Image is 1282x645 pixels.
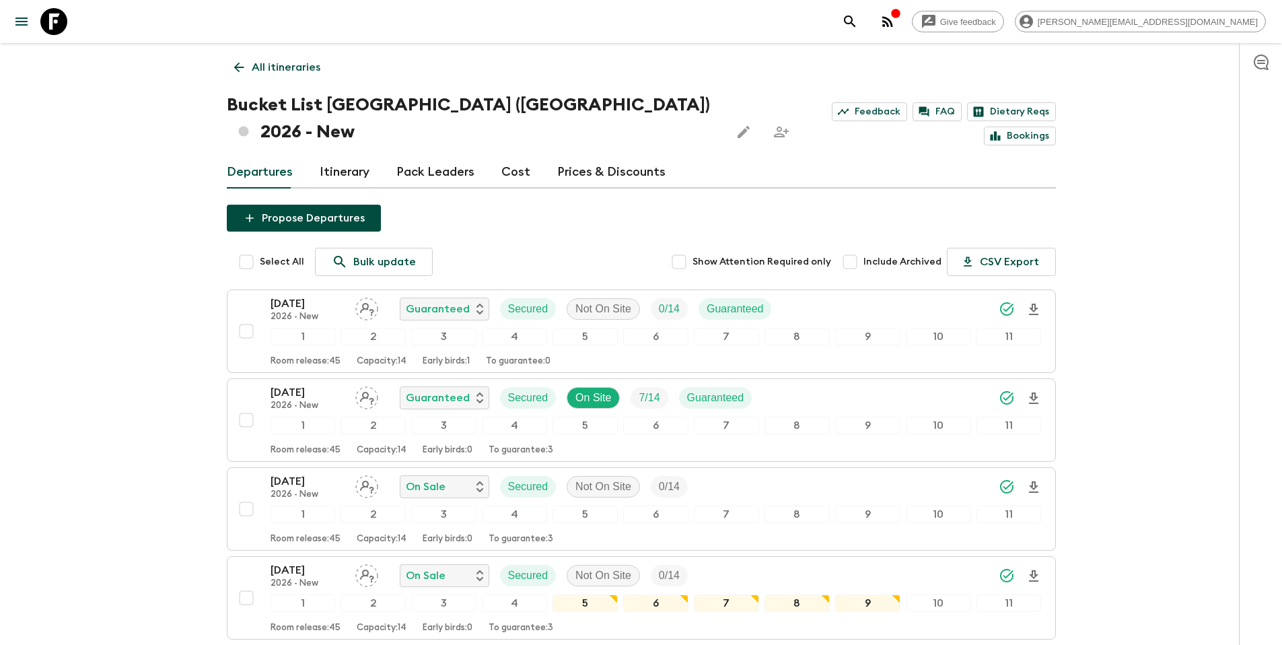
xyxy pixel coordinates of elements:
p: [DATE] [271,473,345,489]
p: Guaranteed [687,390,744,406]
svg: Synced Successfully [999,568,1015,584]
button: CSV Export [947,248,1056,276]
a: Give feedback [912,11,1004,32]
button: [DATE]2026 - NewAssign pack leaderOn SaleSecuredNot On SiteTrip Fill1234567891011Room release:45C... [227,467,1056,551]
p: 2026 - New [271,578,345,589]
p: Not On Site [575,479,631,495]
svg: Download Onboarding [1026,568,1042,584]
div: 6 [623,417,688,434]
button: [DATE]2026 - NewAssign pack leaderGuaranteedSecuredOn SiteTrip FillGuaranteed1234567891011Room re... [227,378,1056,462]
svg: Download Onboarding [1026,479,1042,496]
p: Secured [508,301,548,317]
p: Early birds: 0 [423,534,472,545]
p: [DATE] [271,296,345,312]
div: 3 [411,595,476,612]
p: 7 / 14 [639,390,660,406]
div: 1 [271,506,336,523]
svg: Synced Successfully [999,301,1015,317]
a: Pack Leaders [396,156,474,189]
a: Cost [501,156,530,189]
span: Select All [260,255,304,269]
div: 8 [764,328,830,345]
p: On Sale [406,568,446,584]
div: 5 [553,506,618,523]
div: 8 [764,506,830,523]
div: 9 [835,417,900,434]
p: On Sale [406,479,446,495]
span: Assign pack leader [355,302,378,312]
button: [DATE]2026 - NewAssign pack leaderOn SaleSecuredNot On SiteTrip Fill1234567891011Room release:45C... [227,556,1056,640]
div: 4 [482,417,547,434]
div: Not On Site [567,476,640,498]
a: FAQ [913,102,962,121]
div: 3 [411,506,476,523]
div: 10 [906,417,971,434]
h1: Bucket List [GEOGRAPHIC_DATA] ([GEOGRAPHIC_DATA]) 2026 - New [227,92,720,145]
p: Early birds: 0 [423,445,472,456]
p: [DATE] [271,562,345,578]
div: 4 [482,506,547,523]
div: Trip Fill [651,565,688,586]
div: Secured [500,298,557,320]
p: To guarantee: 0 [486,356,550,367]
div: 3 [411,328,476,345]
a: Bookings [984,127,1056,145]
button: search adventures [836,8,863,35]
p: Secured [508,568,548,584]
div: 11 [976,328,1042,345]
a: All itineraries [227,54,328,81]
div: 10 [906,328,971,345]
div: 5 [553,417,618,434]
div: Trip Fill [631,387,668,409]
div: 1 [271,328,336,345]
div: 6 [623,506,688,523]
div: 4 [482,328,547,345]
p: Not On Site [575,301,631,317]
div: 5 [553,595,618,612]
div: 11 [976,595,1042,612]
div: 2 [341,595,406,612]
div: 1 [271,595,336,612]
svg: Download Onboarding [1026,302,1042,318]
p: 0 / 14 [659,479,680,495]
div: 9 [835,506,900,523]
p: Capacity: 14 [357,623,406,634]
div: On Site [567,387,620,409]
div: 7 [694,328,759,345]
p: [DATE] [271,384,345,401]
a: Departures [227,156,293,189]
svg: Download Onboarding [1026,391,1042,407]
p: Capacity: 14 [357,356,406,367]
p: Room release: 45 [271,534,341,545]
div: 8 [764,595,830,612]
div: Not On Site [567,565,640,586]
div: Secured [500,565,557,586]
div: Trip Fill [651,476,688,498]
p: Guaranteed [707,301,764,317]
div: 7 [694,417,759,434]
a: Prices & Discounts [557,156,666,189]
div: 11 [976,417,1042,434]
div: 2 [341,506,406,523]
div: 8 [764,417,830,434]
svg: Synced Successfully [999,479,1015,495]
div: 7 [694,595,759,612]
div: 10 [906,595,971,612]
p: Guaranteed [406,301,470,317]
a: Bulk update [315,248,433,276]
div: Trip Fill [651,298,688,320]
div: 9 [835,328,900,345]
span: Share this itinerary [768,118,795,145]
span: Give feedback [933,17,1003,27]
div: [PERSON_NAME][EMAIL_ADDRESS][DOMAIN_NAME] [1015,11,1266,32]
p: Not On Site [575,568,631,584]
p: Room release: 45 [271,356,341,367]
div: 3 [411,417,476,434]
p: Guaranteed [406,390,470,406]
p: Room release: 45 [271,623,341,634]
div: Secured [500,476,557,498]
button: Edit this itinerary [730,118,757,145]
button: menu [8,8,35,35]
div: Secured [500,387,557,409]
div: Not On Site [567,298,640,320]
